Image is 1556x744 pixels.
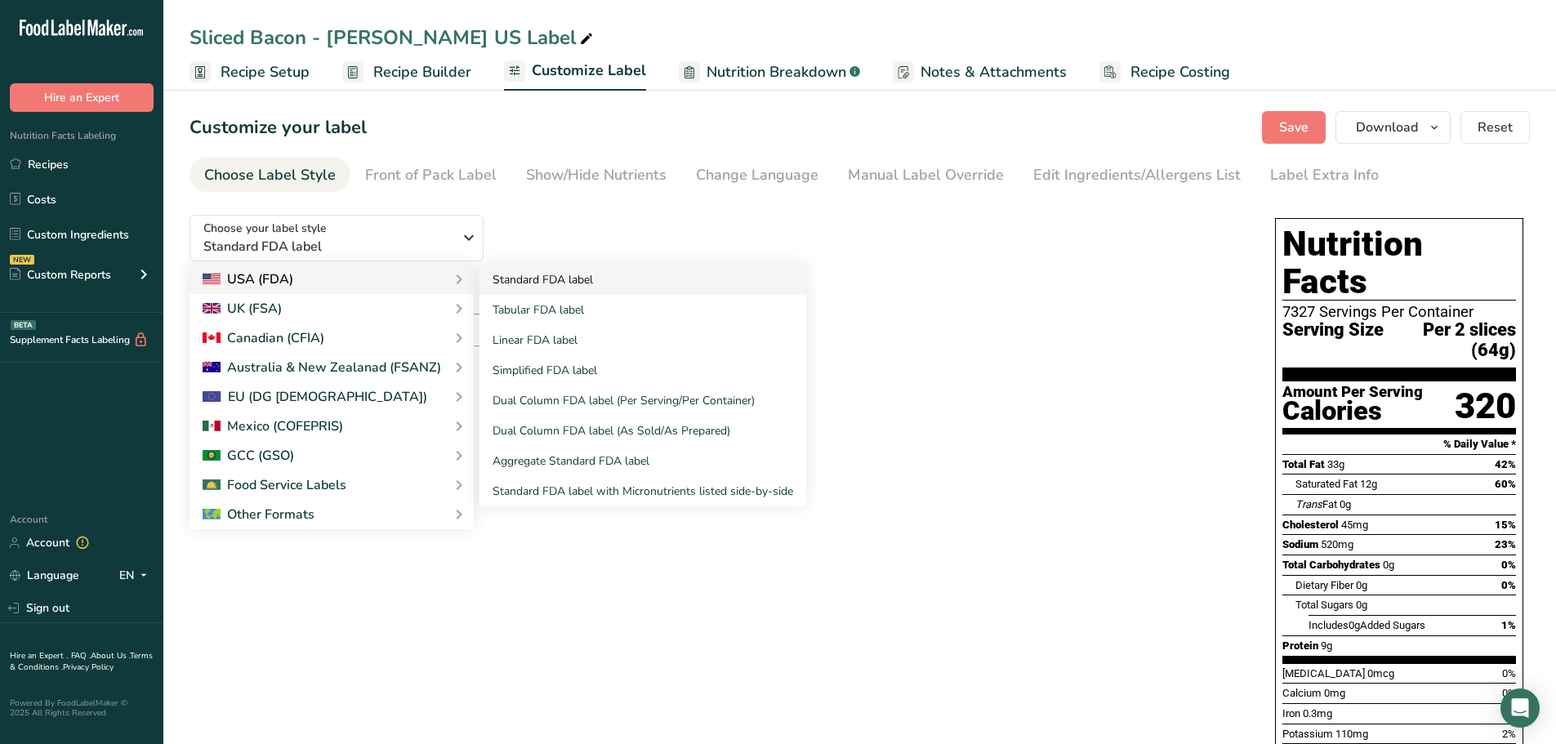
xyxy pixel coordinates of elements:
span: Protein [1282,639,1318,652]
div: Edit Ingredients/Allergens List [1033,164,1241,186]
div: USA (FDA) [203,270,293,289]
h1: Customize your label [189,114,367,141]
span: Total Sugars [1295,599,1353,611]
span: [MEDICAL_DATA] [1282,667,1365,679]
a: Customize Label [504,52,646,91]
span: Fat [1295,498,1337,510]
a: Language [10,561,79,590]
span: 0mcg [1367,667,1394,679]
div: 7327 Servings Per Container [1282,304,1516,320]
span: 9g [1321,639,1332,652]
span: Serving Size [1282,320,1384,360]
div: Label Extra Info [1270,164,1379,186]
span: 520mg [1321,538,1353,550]
div: Choose Label Style [204,164,336,186]
button: Save [1262,111,1326,144]
span: 0.3mg [1303,707,1332,719]
a: Standard FDA label [479,265,806,295]
div: GCC (GSO) [203,446,294,466]
div: Other Formats [203,505,314,524]
span: Recipe Builder [373,61,471,83]
span: 42% [1495,458,1516,470]
a: FAQ . [71,650,91,662]
div: BETA [11,320,36,330]
div: Show/Hide Nutrients [526,164,667,186]
span: Recipe Setup [221,61,310,83]
span: Sodium [1282,538,1318,550]
span: Recipe Costing [1130,61,1230,83]
span: 60% [1495,478,1516,490]
span: Standard FDA label [203,237,453,256]
span: 0% [1502,667,1516,679]
a: Simplified FDA label [479,355,806,385]
div: Canadian (CFIA) [203,328,324,348]
div: Custom Reports [10,266,111,283]
span: Customize Label [532,60,646,82]
span: Download [1356,118,1418,137]
a: Terms & Conditions . [10,650,153,673]
div: Food Service Labels [203,475,346,495]
a: Recipe Setup [189,54,310,91]
div: Manual Label Override [848,164,1004,186]
span: 0% [1501,579,1516,591]
span: 15% [1495,519,1516,531]
div: UK (FSA) [203,299,282,319]
span: 0g [1356,599,1367,611]
a: Privacy Policy [63,662,114,673]
span: Iron [1282,707,1300,719]
span: Choose your label style [203,220,327,237]
div: Front of Pack Label [365,164,497,186]
div: EN [119,566,154,586]
div: Change Language [696,164,818,186]
button: Download [1335,111,1451,144]
span: Per 2 slices (64g) [1384,320,1516,360]
a: Standard FDA label with Micronutrients listed side-by-side [479,476,806,506]
span: 12g [1360,478,1377,490]
a: Dual Column FDA label (As Sold/As Prepared) [479,416,806,446]
div: Mexico (COFEPRIS) [203,417,343,436]
span: 45mg [1341,519,1368,531]
a: Aggregate Standard FDA label [479,446,806,476]
div: Powered By FoodLabelMaker © 2025 All Rights Reserved [10,698,154,718]
div: Calories [1282,399,1423,423]
div: 320 [1455,385,1516,428]
span: 0g [1349,619,1360,631]
span: Includes Added Sugars [1309,619,1425,631]
span: 0mg [1324,687,1345,699]
button: Choose your label style Standard FDA label [189,215,484,261]
span: Dietary Fiber [1295,579,1353,591]
div: Open Intercom Messenger [1500,688,1540,728]
section: % Daily Value * [1282,434,1516,454]
span: Potassium [1282,728,1333,740]
div: NEW [10,255,34,265]
span: Total Fat [1282,458,1325,470]
i: Trans [1295,498,1322,510]
a: Recipe Costing [1099,54,1230,91]
span: 33g [1327,458,1344,470]
button: Hire an Expert [10,83,154,112]
div: Australia & New Zealanad (FSANZ) [203,358,441,377]
h1: Nutrition Facts [1282,225,1516,301]
span: Notes & Attachments [921,61,1067,83]
span: 0g [1340,498,1351,510]
a: Tabular FDA label [479,295,806,325]
div: EU (DG [DEMOGRAPHIC_DATA]) [203,387,427,407]
a: Notes & Attachments [893,54,1067,91]
a: Dual Column FDA label (Per Serving/Per Container) [479,385,806,416]
span: 0g [1383,559,1394,571]
span: Reset [1478,118,1513,137]
span: 0% [1502,687,1516,699]
span: 1% [1501,619,1516,631]
div: Sliced Bacon - [PERSON_NAME] US Label [189,23,596,52]
span: 2% [1502,728,1516,740]
div: Amount Per Serving [1282,385,1423,400]
span: Save [1279,118,1309,137]
a: Nutrition Breakdown [679,54,860,91]
a: About Us . [91,650,130,662]
span: Total Carbohydrates [1282,559,1380,571]
span: 23% [1495,538,1516,550]
span: Saturated Fat [1295,478,1358,490]
span: Cholesterol [1282,519,1339,531]
a: Hire an Expert . [10,650,68,662]
span: Calcium [1282,687,1322,699]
